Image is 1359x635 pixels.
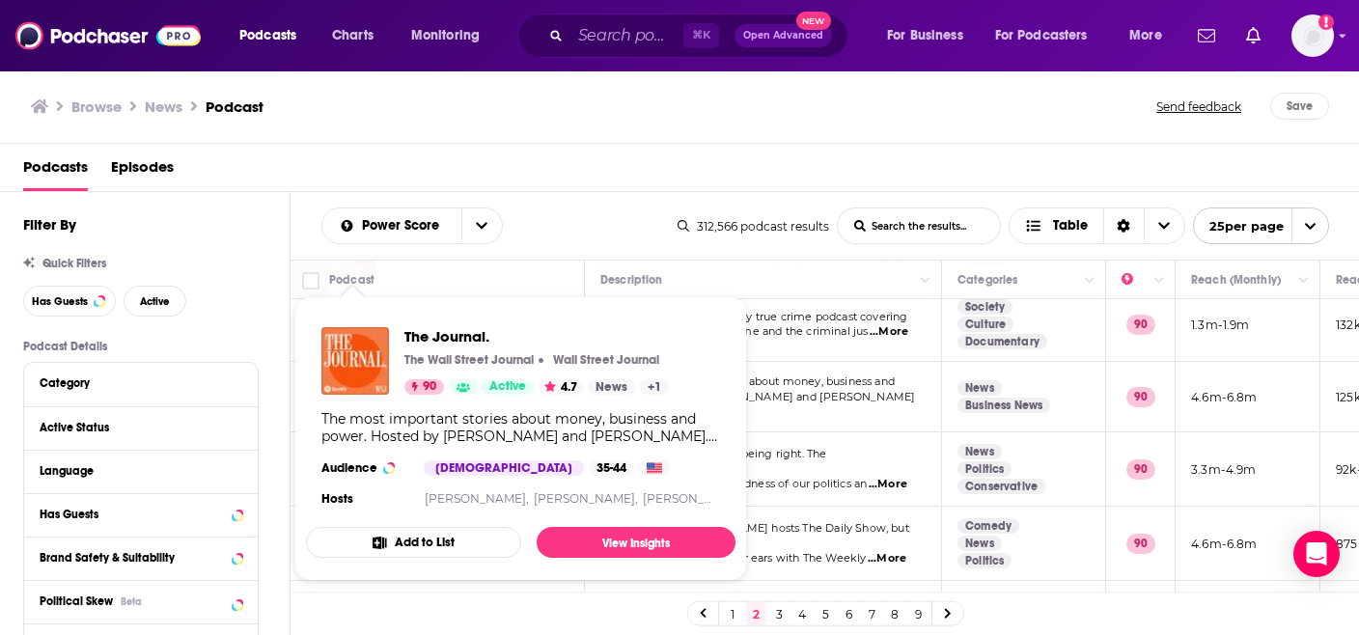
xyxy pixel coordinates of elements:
[23,286,116,317] button: Has Guests
[40,545,242,569] button: Brand Safety & Suitability
[957,317,1013,332] a: Culture
[839,602,858,625] a: 6
[23,340,259,353] p: Podcast Details
[548,352,659,368] a: Wall Street Journal
[489,377,526,397] span: Active
[226,20,321,51] button: open menu
[71,97,122,116] a: Browse
[15,17,201,54] img: Podchaser - Follow, Share and Rate Podcasts
[792,602,812,625] a: 4
[319,20,385,51] a: Charts
[643,491,744,506] a: [PERSON_NAME]
[482,379,534,395] a: Active
[140,296,170,307] span: Active
[1191,317,1250,333] p: 1.3m-1.9m
[723,602,742,625] a: 1
[1238,19,1268,52] a: Show notifications dropdown
[536,14,867,58] div: Search podcasts, credits, & more...
[534,491,638,506] a: [PERSON_NAME],
[735,24,832,47] button: Open AdvancedNew
[321,327,389,395] img: The Journal.
[40,508,226,521] div: Has Guests
[1129,22,1162,49] span: More
[40,421,230,434] div: Active Status
[600,390,915,403] span: power. Hosted by [PERSON_NAME] and [PERSON_NAME]
[321,460,408,476] h3: Audience
[1190,19,1223,52] a: Show notifications dropdown
[40,589,242,613] button: Political SkewBeta
[1009,207,1185,244] button: Choose View
[868,551,906,566] span: ...More
[145,97,182,116] h1: News
[588,379,635,395] a: News
[957,461,1012,477] a: Politics
[914,269,937,292] button: Column Actions
[683,23,719,48] span: ⌘ K
[1126,534,1155,553] p: 90
[32,296,88,307] span: Has Guests
[40,594,113,608] span: Political Skew
[589,460,634,476] div: 35-44
[321,491,353,507] h4: Hosts
[206,97,263,116] h3: Podcast
[1191,461,1257,478] p: 3.3m-4.9m
[425,491,529,506] a: [PERSON_NAME],
[537,527,735,558] a: View Insights
[1122,268,1149,291] div: Power Score
[887,22,963,49] span: For Business
[404,327,669,345] a: The Journal.
[796,12,831,30] span: New
[570,20,683,51] input: Search podcasts, credits, & more...
[40,464,230,478] div: Language
[869,477,907,492] span: ...More
[1291,14,1334,57] button: Show profile menu
[411,22,480,49] span: Monitoring
[640,379,669,395] a: +1
[746,602,765,625] a: 2
[862,602,881,625] a: 7
[957,553,1012,568] a: Politics
[423,377,436,397] span: 90
[1270,93,1329,120] button: Save
[321,207,503,244] h2: Choose List sort
[957,444,1002,459] a: News
[23,215,76,234] h2: Filter By
[1103,208,1144,243] div: Sort Direction
[995,22,1088,49] span: For Podcasters
[40,371,242,395] button: Category
[1078,269,1101,292] button: Column Actions
[1191,268,1281,291] div: Reach (Monthly)
[957,479,1045,494] a: Conservative
[40,376,230,390] div: Category
[1318,14,1334,30] svg: Add a profile image
[553,352,659,368] p: Wall Street Journal
[124,286,186,317] button: Active
[957,380,1002,396] a: News
[362,219,446,233] span: Power Score
[42,257,106,270] span: Quick Filters
[1293,531,1340,577] div: Open Intercom Messenger
[957,518,1019,534] a: Comedy
[874,20,987,51] button: open menu
[404,379,444,395] a: 90
[1126,459,1155,479] p: 90
[1191,389,1258,405] p: 4.6m-6.8m
[40,458,242,483] button: Language
[957,299,1012,315] a: Society
[600,310,907,323] span: Sword and Scale is a weekly true crime podcast covering
[424,460,584,476] div: [DEMOGRAPHIC_DATA]
[816,602,835,625] a: 5
[983,20,1116,51] button: open menu
[957,536,1002,551] a: News
[329,268,374,291] div: Podcast
[23,152,88,191] a: Podcasts
[306,527,521,558] button: Add to List
[1148,269,1171,292] button: Column Actions
[1291,14,1334,57] span: Logged in as emma.garth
